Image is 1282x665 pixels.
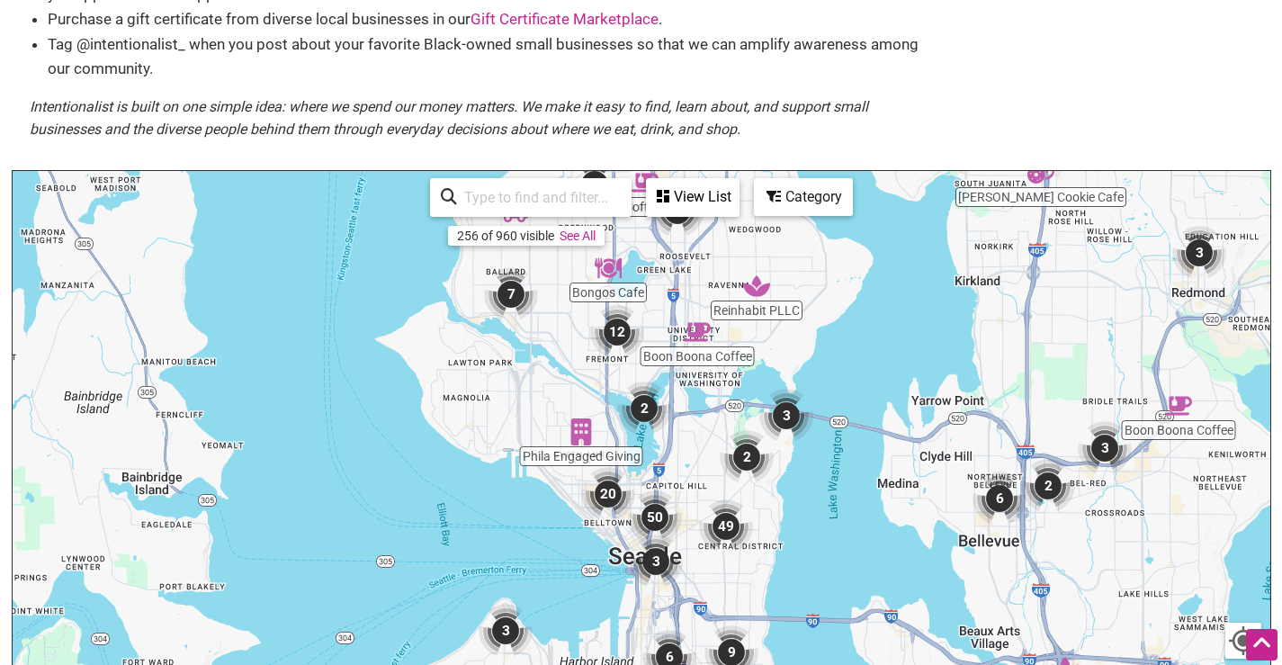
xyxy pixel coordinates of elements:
[568,418,595,445] div: Phila Engaged Giving
[1246,629,1278,661] div: Scroll Back to Top
[1021,459,1075,513] div: 2
[646,178,740,217] div: See a list of the visible businesses
[430,178,632,217] div: Type to search and filter
[754,178,853,216] div: Filter by category
[48,7,929,31] li: Purchase a gift certificate from diverse local businesses in our .
[684,319,711,346] div: Boon Boona Coffee
[595,255,622,282] div: Bongos Cafe
[648,180,738,214] div: View List
[590,305,644,359] div: 12
[1225,623,1261,659] button: Your Location
[457,229,554,243] div: 256 of 960 visible
[699,499,753,553] div: 49
[629,535,683,589] div: 3
[628,490,682,544] div: 50
[743,273,770,300] div: Reinhabit PLLC
[471,10,659,28] a: Gift Certificate Marketplace
[48,32,929,81] li: Tag @intentionalist_ when you post about your favorite Black-owned small businesses so that we ca...
[756,180,851,214] div: Category
[617,382,671,436] div: 2
[1027,159,1054,186] div: Pinckney Cookie Cafe
[479,604,533,658] div: 3
[1165,392,1192,419] div: Boon Boona Coffee
[759,389,813,443] div: 3
[1172,226,1226,280] div: 3
[1078,421,1132,475] div: 3
[973,472,1026,526] div: 6
[560,229,596,243] a: See All
[30,98,868,139] em: Intentionalist is built on one simple idea: where we spend our money matters. We make it easy to ...
[484,267,538,321] div: 7
[720,430,774,484] div: 2
[581,467,635,521] div: 20
[457,180,621,215] input: Type to find and filter...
